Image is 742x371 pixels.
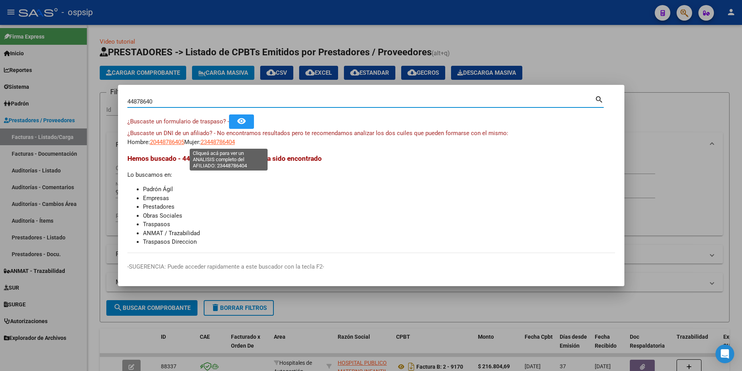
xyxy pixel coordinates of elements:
mat-icon: remove_red_eye [237,116,246,126]
li: Padrón Ágil [143,185,615,194]
li: Empresas [143,194,615,203]
li: Traspasos Direccion [143,237,615,246]
li: Traspasos [143,220,615,229]
span: Hemos buscado - 44878640 - y el mismo no ha sido encontrado [127,155,322,162]
li: ANMAT / Trazabilidad [143,229,615,238]
span: 23448786404 [201,139,235,146]
mat-icon: search [595,94,604,104]
span: 20448786405 [150,139,184,146]
div: Lo buscamos en: [127,153,615,246]
span: ¿Buscaste un DNI de un afiliado? - No encontramos resultados pero te recomendamos analizar los do... [127,130,508,137]
span: ¿Buscaste un formulario de traspaso? - [127,118,229,125]
li: Prestadores [143,202,615,211]
div: Hombre: Mujer: [127,129,615,146]
div: Open Intercom Messenger [716,345,734,363]
li: Obras Sociales [143,211,615,220]
p: -SUGERENCIA: Puede acceder rapidamente a este buscador con la tecla F2- [127,262,615,271]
